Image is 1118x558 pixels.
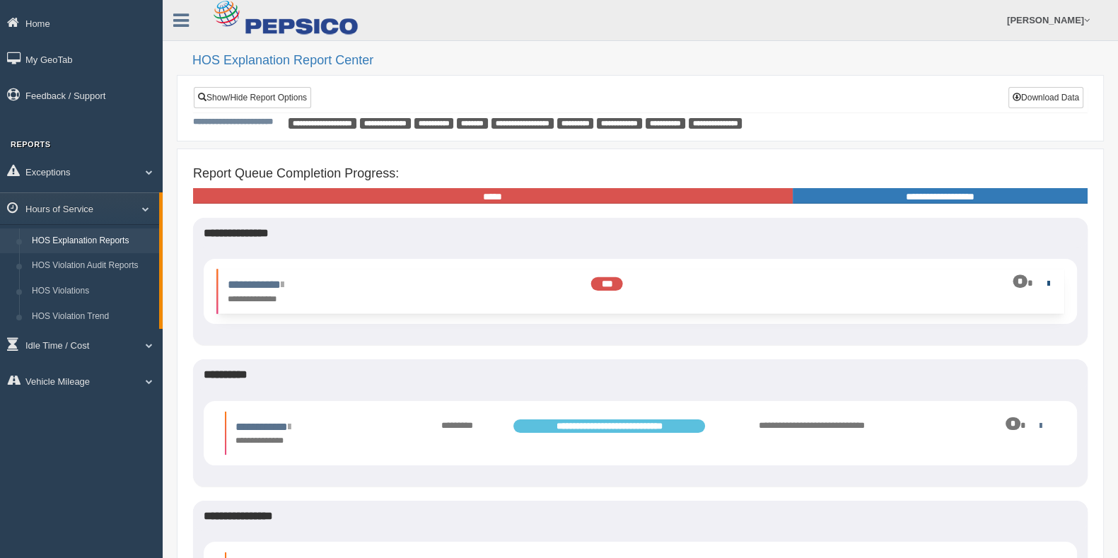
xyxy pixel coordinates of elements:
button: Download Data [1008,87,1083,108]
a: HOS Explanation Reports [25,228,159,254]
li: Expand [216,269,1064,314]
a: HOS Violation Trend [25,304,159,330]
h4: Report Queue Completion Progress: [193,167,1088,181]
a: HOS Violation Audit Reports [25,253,159,279]
h2: HOS Explanation Report Center [192,54,1104,68]
a: HOS Violations [25,279,159,304]
a: Show/Hide Report Options [194,87,311,108]
li: Expand [225,412,1056,455]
